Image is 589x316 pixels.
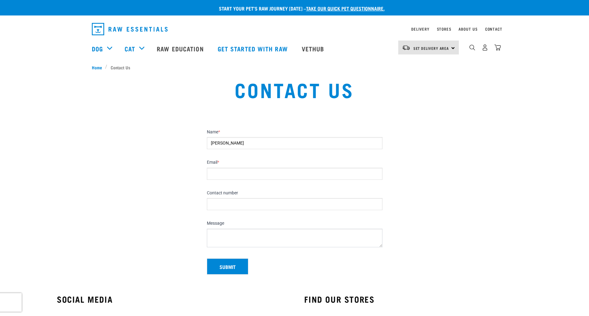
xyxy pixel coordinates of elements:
a: Vethub [296,36,332,61]
img: user.png [482,44,488,51]
a: Raw Education [151,36,211,61]
label: Email [207,160,382,165]
nav: dropdown navigation [87,20,502,38]
a: Dog [92,44,103,53]
a: Stores [437,28,451,30]
span: Set Delivery Area [413,47,449,49]
a: Contact [485,28,502,30]
nav: breadcrumbs [92,64,497,71]
h1: Contact Us [109,78,480,100]
a: Delivery [411,28,429,30]
img: home-icon-1@2x.png [469,45,475,50]
a: About Us [459,28,477,30]
h3: FIND OUR STORES [304,294,532,304]
label: Contact number [207,190,382,196]
img: Raw Essentials Logo [92,23,168,35]
h3: SOCIAL MEDIA [57,294,284,304]
button: Submit [207,258,248,275]
label: Message [207,221,382,226]
a: Get started with Raw [211,36,296,61]
span: Home [92,64,102,71]
img: home-icon@2x.png [494,44,501,51]
a: Cat [125,44,135,53]
a: take our quick pet questionnaire. [306,7,385,10]
img: van-moving.png [402,45,410,50]
label: Name [207,129,382,135]
a: Home [92,64,105,71]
